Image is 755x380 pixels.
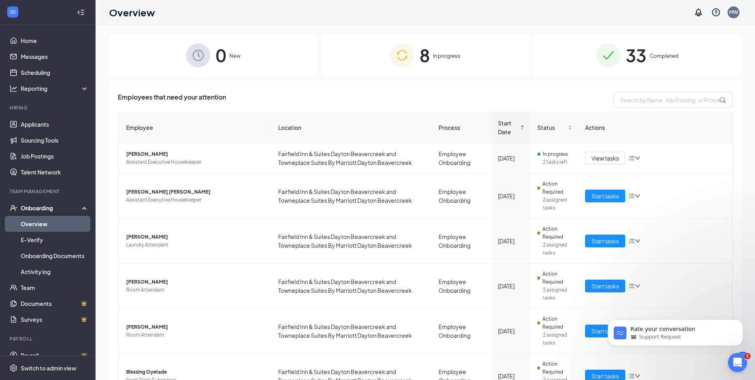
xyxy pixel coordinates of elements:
[77,8,85,16] svg: Collapse
[498,282,525,290] div: [DATE]
[542,180,572,196] span: Action Required
[126,188,265,196] span: [PERSON_NAME] [PERSON_NAME]
[10,104,87,111] div: Hiring
[635,283,640,289] span: down
[21,216,89,232] a: Overview
[585,152,625,165] button: View tasks
[628,238,635,244] span: bars
[432,264,492,309] td: Employee Onboarding
[126,233,265,241] span: [PERSON_NAME]
[419,41,430,69] span: 8
[585,190,625,202] button: Start tasks
[591,327,619,335] span: Start tasks
[542,270,572,286] span: Action Required
[126,278,265,286] span: [PERSON_NAME]
[21,280,89,296] a: Team
[432,112,492,143] th: Process
[628,155,635,161] span: bars
[585,325,625,337] button: Start tasks
[9,8,17,16] svg: WorkstreamLogo
[543,331,572,347] span: 2 assigned tasks
[272,112,433,143] th: Location
[729,9,738,16] div: MW
[118,92,226,108] span: Employees that need your attention
[498,327,525,335] div: [DATE]
[635,193,640,199] span: down
[229,52,240,60] span: New
[21,296,89,311] a: DocumentsCrown
[272,219,433,264] td: Fairfield Inn & Suites Dayton Beavercreek and Towneplace Suites By Marriott Dayton Beavercreek
[498,237,525,245] div: [DATE]
[21,49,89,65] a: Messages
[626,41,646,69] span: 33
[126,158,265,166] span: Assistant Executive Housekeeper
[543,158,572,166] span: 2 tasks left
[126,196,265,204] span: Assistant Executive Housekeeper
[10,364,18,372] svg: Settings
[21,364,76,372] div: Switch to admin view
[543,196,572,212] span: 2 assigned tasks
[216,41,226,69] span: 0
[591,192,619,200] span: Start tasks
[21,248,89,264] a: Onboarding Documents
[432,143,492,174] td: Employee Onboarding
[628,283,635,289] span: bars
[21,33,89,49] a: Home
[591,282,619,290] span: Start tasks
[10,204,18,212] svg: UserCheck
[585,235,625,247] button: Start tasks
[272,174,433,219] td: Fairfield Inn & Suites Dayton Beavercreek and Towneplace Suites By Marriott Dayton Beavercreek
[543,150,568,158] span: In progress
[432,219,492,264] td: Employee Onboarding
[272,143,433,174] td: Fairfield Inn & Suites Dayton Beavercreek and Towneplace Suites By Marriott Dayton Beavercreek
[543,241,572,257] span: 2 assigned tasks
[21,164,89,180] a: Talent Network
[10,188,87,195] div: Team Management
[126,241,265,249] span: Laundry Attendant
[542,360,572,376] span: Action Required
[10,84,18,92] svg: Analysis
[613,92,733,108] input: Search by Name, Job Posting, or Process
[650,52,679,60] span: Completed
[272,309,433,354] td: Fairfield Inn & Suites Dayton Beavercreek and Towneplace Suites By Marriott Dayton Beavercreek
[21,204,82,212] div: Onboarding
[109,6,155,19] h1: Overview
[711,8,721,17] svg: QuestionInfo
[126,331,265,339] span: Room Attendant
[432,174,492,219] td: Employee Onboarding
[126,368,265,376] span: Blessing Oyetade
[272,264,433,309] td: Fairfield Inn & Suites Dayton Beavercreek and Towneplace Suites By Marriott Dayton Beavercreek
[118,112,272,143] th: Employee
[537,123,566,132] span: Status
[432,309,492,354] td: Employee Onboarding
[498,154,525,163] div: [DATE]
[635,373,640,379] span: down
[635,238,640,244] span: down
[591,237,619,245] span: Start tasks
[10,335,87,342] div: Payroll
[21,116,89,132] a: Applicants
[126,286,265,294] span: Room Attendant
[596,303,755,358] iframe: Intercom notifications message
[744,353,751,359] span: 1
[591,154,619,163] span: View tasks
[21,132,89,148] a: Sourcing Tools
[21,264,89,280] a: Activity log
[579,112,732,143] th: Actions
[433,52,460,60] span: In progress
[21,65,89,80] a: Scheduling
[628,373,635,379] span: bars
[542,225,572,241] span: Action Required
[21,311,89,327] a: SurveysCrown
[635,155,640,161] span: down
[21,84,89,92] div: Reporting
[531,112,579,143] th: Status
[628,193,635,199] span: bars
[585,280,625,292] button: Start tasks
[21,347,89,363] a: PayrollCrown
[21,232,89,248] a: E-Verify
